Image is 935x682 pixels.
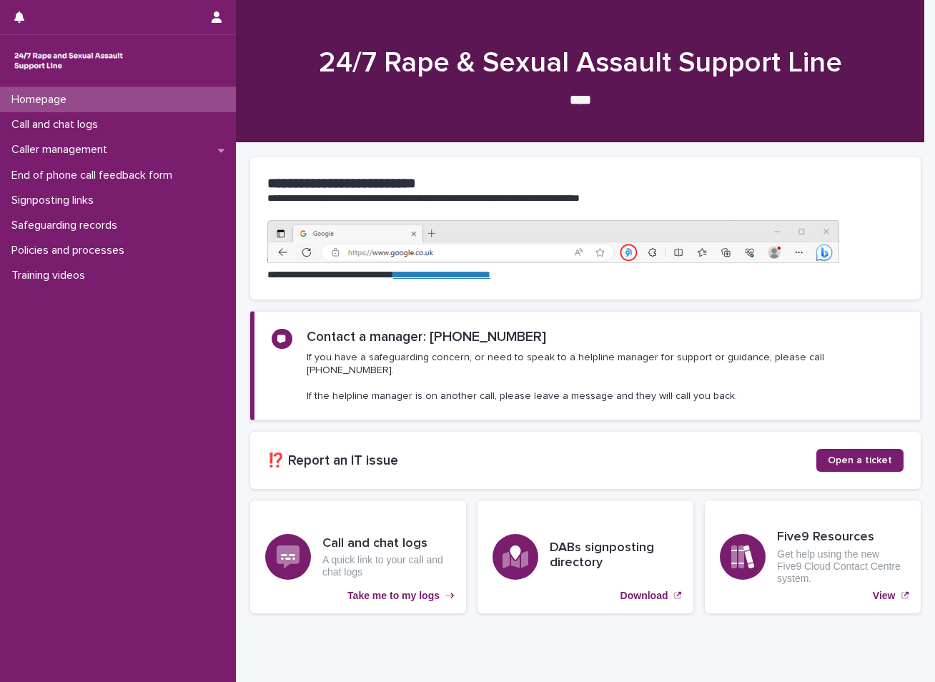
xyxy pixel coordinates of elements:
p: Call and chat logs [6,118,109,132]
img: rhQMoQhaT3yELyF149Cw [11,46,126,75]
span: Open a ticket [828,455,892,465]
p: Training videos [6,269,97,282]
h3: Five9 Resources [777,530,906,545]
p: End of phone call feedback form [6,169,184,182]
h2: Contact a manager: [PHONE_NUMBER] [307,329,546,345]
p: Safeguarding records [6,219,129,232]
p: Signposting links [6,194,105,207]
p: Caller management [6,143,119,157]
a: View [705,500,921,613]
h3: Call and chat logs [322,536,451,552]
p: Take me to my logs [347,590,440,602]
h2: ⁉️ Report an IT issue [267,453,816,469]
p: Get help using the new Five9 Cloud Contact Centre system. [777,548,906,584]
p: Download [620,590,668,602]
p: A quick link to your call and chat logs [322,554,451,578]
a: Open a ticket [816,449,904,472]
a: Take me to my logs [250,500,466,613]
p: View [873,590,896,602]
h3: DABs signposting directory [550,540,678,571]
p: If you have a safeguarding concern, or need to speak to a helpline manager for support or guidanc... [307,351,903,403]
p: Homepage [6,93,78,107]
p: Policies and processes [6,244,136,257]
h1: 24/7 Rape & Sexual Assault Support Line [250,46,910,80]
a: Download [478,500,693,613]
img: https%3A%2F%2Fcdn.document360.io%2F0deca9d6-0dac-4e56-9e8f-8d9979bfce0e%2FImages%2FDocumentation%... [267,220,839,263]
